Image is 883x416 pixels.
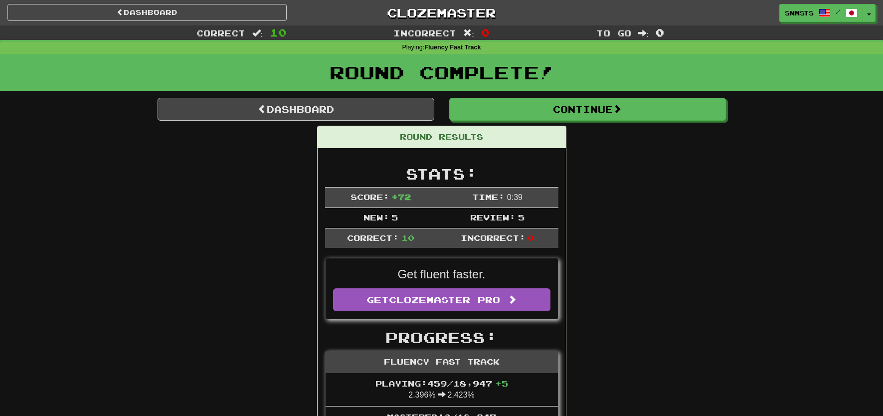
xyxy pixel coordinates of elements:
span: Incorrect: [461,233,526,242]
span: 0 : 39 [507,193,523,202]
span: snmsts [785,8,814,17]
a: GetClozemaster Pro [333,288,550,311]
span: 0 [528,233,534,242]
span: Playing: 459 / 18,947 [375,379,508,388]
span: + 72 [391,192,411,202]
span: 5 [518,212,525,222]
div: Fluency Fast Track [326,351,558,373]
div: Round Results [318,126,566,148]
a: Dashboard [7,4,287,21]
span: : [252,29,263,37]
strong: Fluency Fast Track [424,44,481,51]
h2: Progress: [325,329,558,346]
a: snmsts / [779,4,863,22]
span: Incorrect [393,28,456,38]
span: 5 [391,212,398,222]
span: To go [596,28,631,38]
span: + 5 [495,379,508,388]
li: 2.396% 2.423% [326,373,558,407]
span: / [836,8,841,15]
span: : [638,29,649,37]
span: 10 [401,233,414,242]
span: Review: [470,212,516,222]
a: Clozemaster [302,4,581,21]
p: Get fluent faster. [333,266,550,283]
span: Correct: [347,233,399,242]
span: Time: [472,192,505,202]
h2: Stats: [325,166,558,182]
button: Continue [449,98,726,121]
span: 10 [270,26,287,38]
span: 0 [481,26,490,38]
span: Clozemaster Pro [389,294,500,305]
span: Correct [196,28,245,38]
span: : [463,29,474,37]
a: Dashboard [158,98,434,121]
span: 0 [656,26,664,38]
span: New: [363,212,389,222]
span: Score: [351,192,389,202]
h1: Round Complete! [3,62,880,82]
